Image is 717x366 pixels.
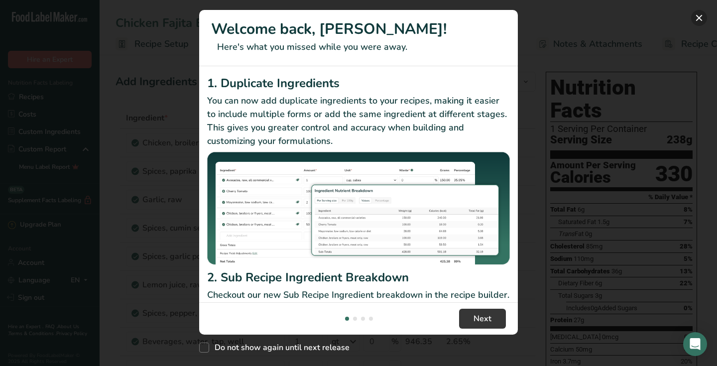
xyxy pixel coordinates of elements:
h2: 1. Duplicate Ingredients [207,74,510,92]
h1: Welcome back, [PERSON_NAME]! [211,18,506,40]
span: Next [474,313,491,325]
p: Checkout our new Sub Recipe Ingredient breakdown in the recipe builder. You can now see your Reci... [207,288,510,329]
h2: 2. Sub Recipe Ingredient Breakdown [207,268,510,286]
span: Do not show again until next release [209,343,350,353]
p: You can now add duplicate ingredients to your recipes, making it easier to include multiple forms... [207,94,510,148]
img: Duplicate Ingredients [207,152,510,265]
button: Next [459,309,506,329]
p: Here's what you missed while you were away. [211,40,506,54]
div: Open Intercom Messenger [683,332,707,356]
